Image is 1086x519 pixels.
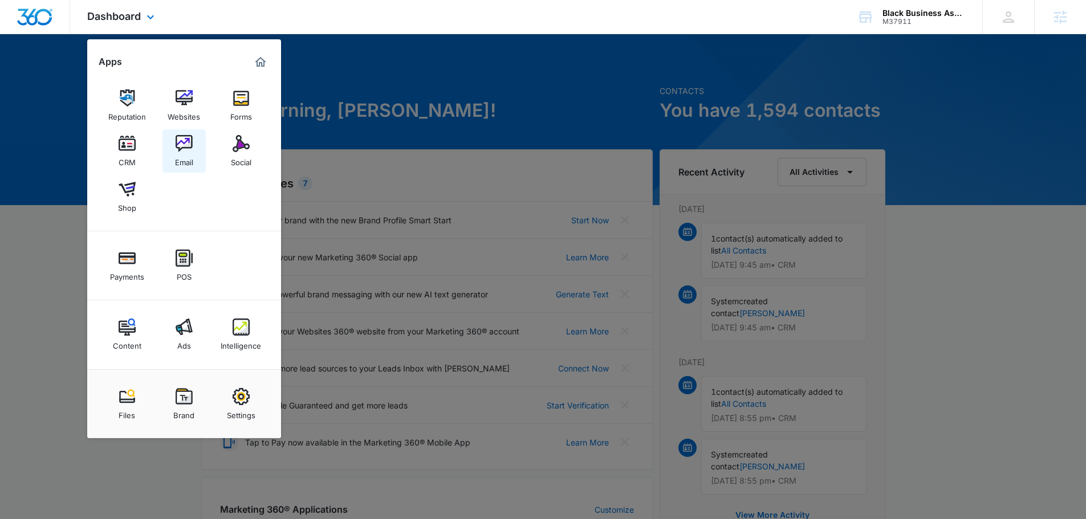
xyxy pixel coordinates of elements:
[230,107,252,121] div: Forms
[882,9,966,18] div: account name
[105,382,149,426] a: Files
[251,53,270,71] a: Marketing 360® Dashboard
[219,129,263,173] a: Social
[108,107,146,121] div: Reputation
[219,382,263,426] a: Settings
[105,84,149,127] a: Reputation
[162,382,206,426] a: Brand
[177,267,192,281] div: POS
[219,84,263,127] a: Forms
[105,175,149,218] a: Shop
[118,198,136,212] div: Shop
[177,336,191,350] div: Ads
[99,56,122,67] h2: Apps
[231,152,251,167] div: Social
[162,84,206,127] a: Websites
[162,129,206,173] a: Email
[113,336,141,350] div: Content
[219,313,263,356] a: Intelligence
[175,152,193,167] div: Email
[882,18,966,26] div: account id
[105,129,149,173] a: CRM
[119,152,136,167] div: CRM
[162,244,206,287] a: POS
[227,405,255,420] div: Settings
[168,107,200,121] div: Websites
[110,267,144,281] div: Payments
[105,244,149,287] a: Payments
[105,313,149,356] a: Content
[119,405,135,420] div: Files
[162,313,206,356] a: Ads
[173,405,194,420] div: Brand
[221,336,261,350] div: Intelligence
[87,10,141,22] span: Dashboard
